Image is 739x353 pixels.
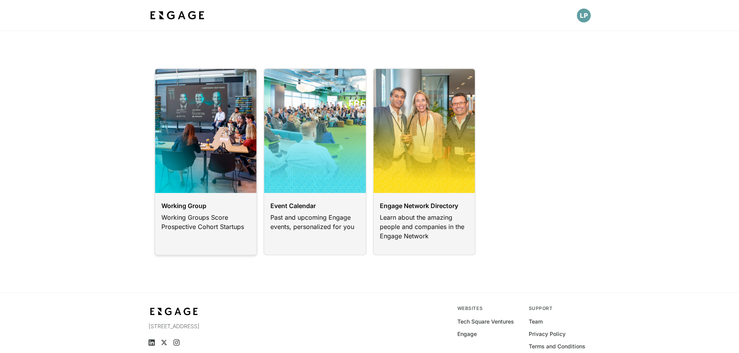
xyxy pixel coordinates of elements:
[457,305,519,312] div: Websites
[149,339,155,346] a: LinkedIn
[529,343,585,350] a: Terms and Conditions
[149,322,283,330] p: [STREET_ADDRESS]
[173,339,180,346] a: Instagram
[149,305,200,318] img: bdf1fb74-1727-4ba0-a5bd-bc74ae9fc70b.jpeg
[577,9,591,22] button: Open profile menu
[577,9,591,22] img: Profile picture of Leon Parfenov
[149,339,283,346] ul: Social media
[457,318,514,325] a: Tech Square Ventures
[149,9,206,22] img: bdf1fb74-1727-4ba0-a5bd-bc74ae9fc70b.jpeg
[529,318,543,325] a: Team
[529,330,566,338] a: Privacy Policy
[457,330,477,338] a: Engage
[529,305,591,312] div: Support
[161,339,167,346] a: X (Twitter)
